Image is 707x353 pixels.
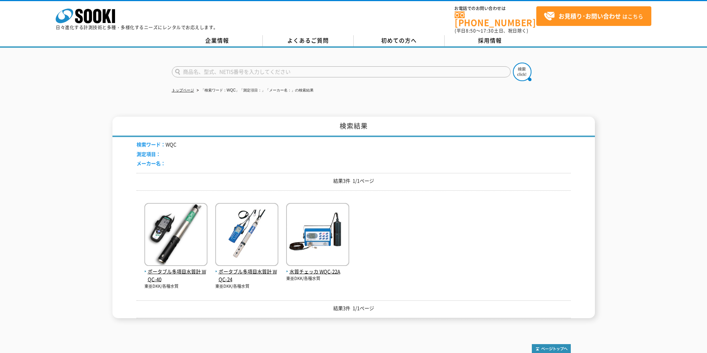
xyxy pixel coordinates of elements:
[137,304,571,312] p: 結果3件 1/1ページ
[137,177,571,185] p: 結果3件 1/1ページ
[144,268,207,283] span: ポータブル多項目水質計 WQC-40
[215,260,278,283] a: ポータブル多項目水質計 WQC-24
[137,141,176,149] li: WQC
[513,63,531,81] img: btn_search.png
[144,283,207,290] p: 東亜DKK/各種水質
[263,35,354,46] a: よくあるご質問
[144,260,207,283] a: ポータブル多項目水質計 WQC-40
[445,35,536,46] a: 採用情報
[215,203,278,268] img: WQC-24
[172,35,263,46] a: 企業情報
[137,150,161,157] span: 測定項目：
[455,27,528,34] span: (平日 ～ 土日、祝日除く)
[137,160,166,167] span: メーカー名：
[481,27,494,34] span: 17:30
[137,141,166,148] span: 検索ワード：
[195,87,314,94] li: 「検索ワード：WQC」「測定項目：」「メーカー名：」の検索結果
[172,88,194,92] a: トップページ
[466,27,476,34] span: 8:50
[381,36,417,44] span: 初めての方へ
[286,260,349,276] a: 水質チェッカ WQC-22A
[455,6,536,11] span: お電話でのお問い合わせは
[215,283,278,290] p: 東亜DKK/各種水質
[455,11,536,27] a: [PHONE_NUMBER]
[286,268,349,276] span: 水質チェッカ WQC-22A
[215,268,278,283] span: ポータブル多項目水質計 WQC-24
[559,11,621,20] strong: お見積り･お問い合わせ
[544,11,643,22] span: はこちら
[144,203,207,268] img: WQC-40
[172,66,511,77] input: 商品名、型式、NETIS番号を入力してください
[112,117,595,137] h1: 検索結果
[286,276,349,282] p: 東亜DKK/各種水質
[286,203,349,268] img: WQC-22A
[536,6,651,26] a: お見積り･お問い合わせはこちら
[56,25,218,30] p: 日々進化する計測技術と多種・多様化するニーズにレンタルでお応えします。
[354,35,445,46] a: 初めての方へ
